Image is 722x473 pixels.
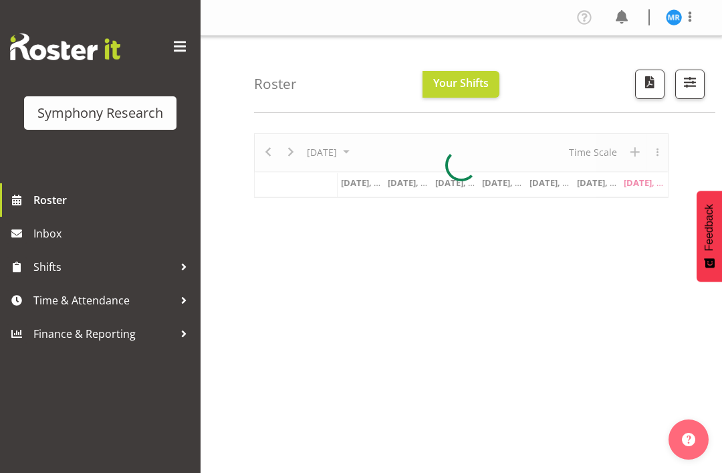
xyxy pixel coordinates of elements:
[682,433,695,446] img: help-xxl-2.png
[33,290,174,310] span: Time & Attendance
[33,190,194,210] span: Roster
[423,71,499,98] button: Your Shifts
[433,76,489,90] span: Your Shifts
[697,191,722,282] button: Feedback - Show survey
[37,103,163,123] div: Symphony Research
[675,70,705,99] button: Filter Shifts
[33,223,194,244] span: Inbox
[635,70,665,99] button: Download a PDF of the roster according to the set date range.
[666,9,682,25] img: michael-robinson11856.jpg
[703,204,715,251] span: Feedback
[254,76,297,92] h4: Roster
[33,324,174,344] span: Finance & Reporting
[33,257,174,277] span: Shifts
[10,33,120,60] img: Rosterit website logo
